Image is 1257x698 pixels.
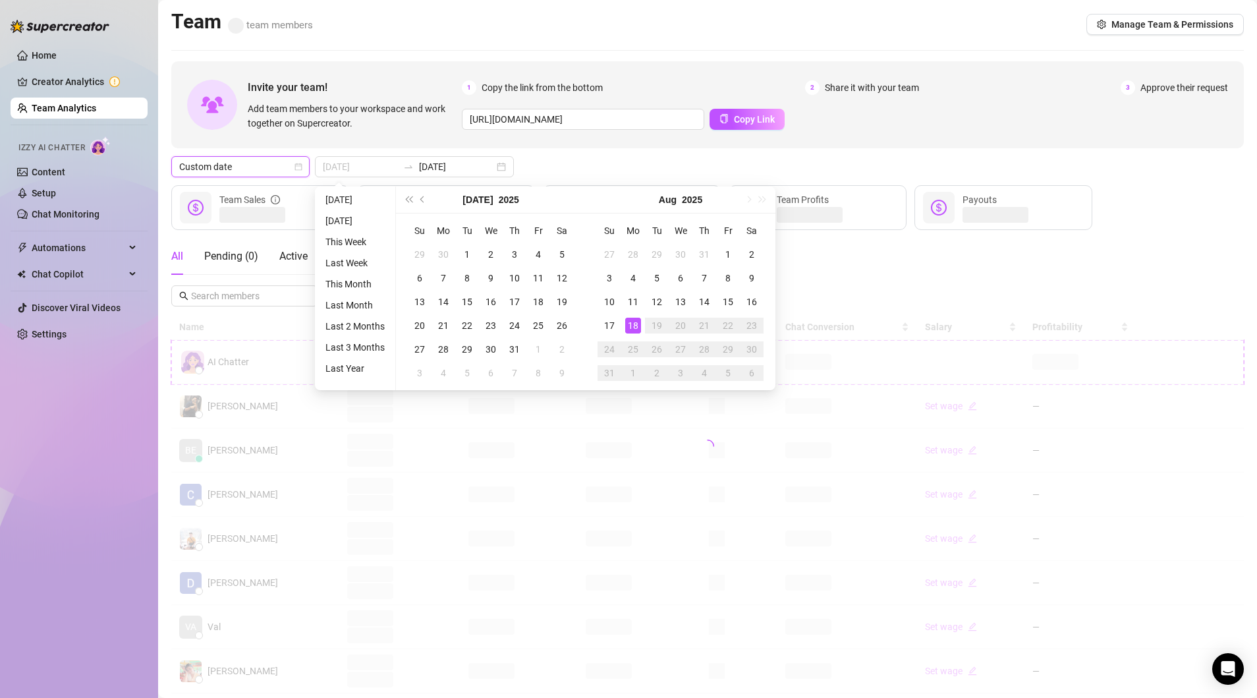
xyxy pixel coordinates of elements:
[32,264,125,285] span: Chat Copilot
[503,361,526,385] td: 2025-08-07
[248,102,457,131] span: Add team members to your workspace and work together on Supercreator.
[692,290,716,314] td: 2025-08-14
[734,114,775,125] span: Copy Link
[720,365,736,381] div: 5
[645,290,669,314] td: 2025-08-12
[483,365,499,381] div: 6
[720,318,736,334] div: 22
[550,243,574,266] td: 2025-07-05
[204,248,258,264] div: Pending ( 0 )
[716,290,740,314] td: 2025-08-15
[621,266,645,290] td: 2025-08-04
[716,361,740,385] td: 2025-09-05
[716,337,740,361] td: 2025-08-29
[682,187,702,213] button: Choose a year
[248,79,462,96] span: Invite your team!
[931,200,947,216] span: dollar-circle
[963,194,997,205] span: Payouts
[621,337,645,361] td: 2025-08-25
[744,294,760,310] div: 16
[412,247,428,262] div: 29
[32,237,125,258] span: Automations
[673,247,688,262] div: 30
[692,314,716,337] td: 2025-08-21
[90,136,111,156] img: AI Chatter
[32,303,121,313] a: Discover Viral Videos
[503,290,526,314] td: 2025-07-17
[625,341,641,357] div: 25
[673,318,688,334] div: 20
[526,337,550,361] td: 2025-08-01
[479,219,503,243] th: We
[455,314,479,337] td: 2025-07-22
[459,365,475,381] div: 5
[455,266,479,290] td: 2025-07-08
[645,266,669,290] td: 2025-08-05
[294,163,302,171] span: calendar
[228,19,313,31] span: team members
[696,341,712,357] div: 28
[432,314,455,337] td: 2025-07-21
[403,161,414,172] span: to
[700,438,715,454] span: loading
[744,318,760,334] div: 23
[408,290,432,314] td: 2025-07-13
[412,365,428,381] div: 3
[416,187,430,213] button: Previous month (PageUp)
[692,243,716,266] td: 2025-07-31
[669,337,692,361] td: 2025-08-27
[649,318,665,334] div: 19
[601,294,617,310] div: 10
[777,194,829,205] span: Team Profits
[1097,20,1106,29] span: setting
[720,294,736,310] div: 15
[401,187,416,213] button: Last year (Control + left)
[408,361,432,385] td: 2025-08-03
[412,318,428,334] div: 20
[740,337,764,361] td: 2025-08-30
[179,291,188,301] span: search
[601,318,617,334] div: 17
[601,341,617,357] div: 24
[503,337,526,361] td: 2025-07-31
[719,114,729,123] span: copy
[507,247,522,262] div: 3
[507,270,522,286] div: 10
[459,270,475,286] div: 8
[191,289,299,303] input: Search members
[669,219,692,243] th: We
[432,219,455,243] th: Mo
[459,318,475,334] div: 22
[408,314,432,337] td: 2025-07-20
[17,270,26,279] img: Chat Copilot
[744,270,760,286] div: 9
[503,314,526,337] td: 2025-07-24
[408,337,432,361] td: 2025-07-27
[32,167,65,177] a: Content
[455,337,479,361] td: 2025-07-29
[320,276,390,292] li: This Month
[171,9,313,34] h2: Team
[455,219,479,243] th: Tu
[219,192,280,207] div: Team Sales
[673,365,688,381] div: 3
[720,270,736,286] div: 8
[503,243,526,266] td: 2025-07-03
[649,247,665,262] div: 29
[740,290,764,314] td: 2025-08-16
[692,219,716,243] th: Th
[669,266,692,290] td: 2025-08-06
[625,294,641,310] div: 11
[526,266,550,290] td: 2025-07-11
[621,361,645,385] td: 2025-09-01
[716,314,740,337] td: 2025-08-22
[598,314,621,337] td: 2025-08-17
[408,219,432,243] th: Su
[740,243,764,266] td: 2025-08-02
[32,188,56,198] a: Setup
[320,213,390,229] li: [DATE]
[1086,14,1244,35] button: Manage Team & Permissions
[188,200,204,216] span: dollar-circle
[479,361,503,385] td: 2025-08-06
[550,337,574,361] td: 2025-08-02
